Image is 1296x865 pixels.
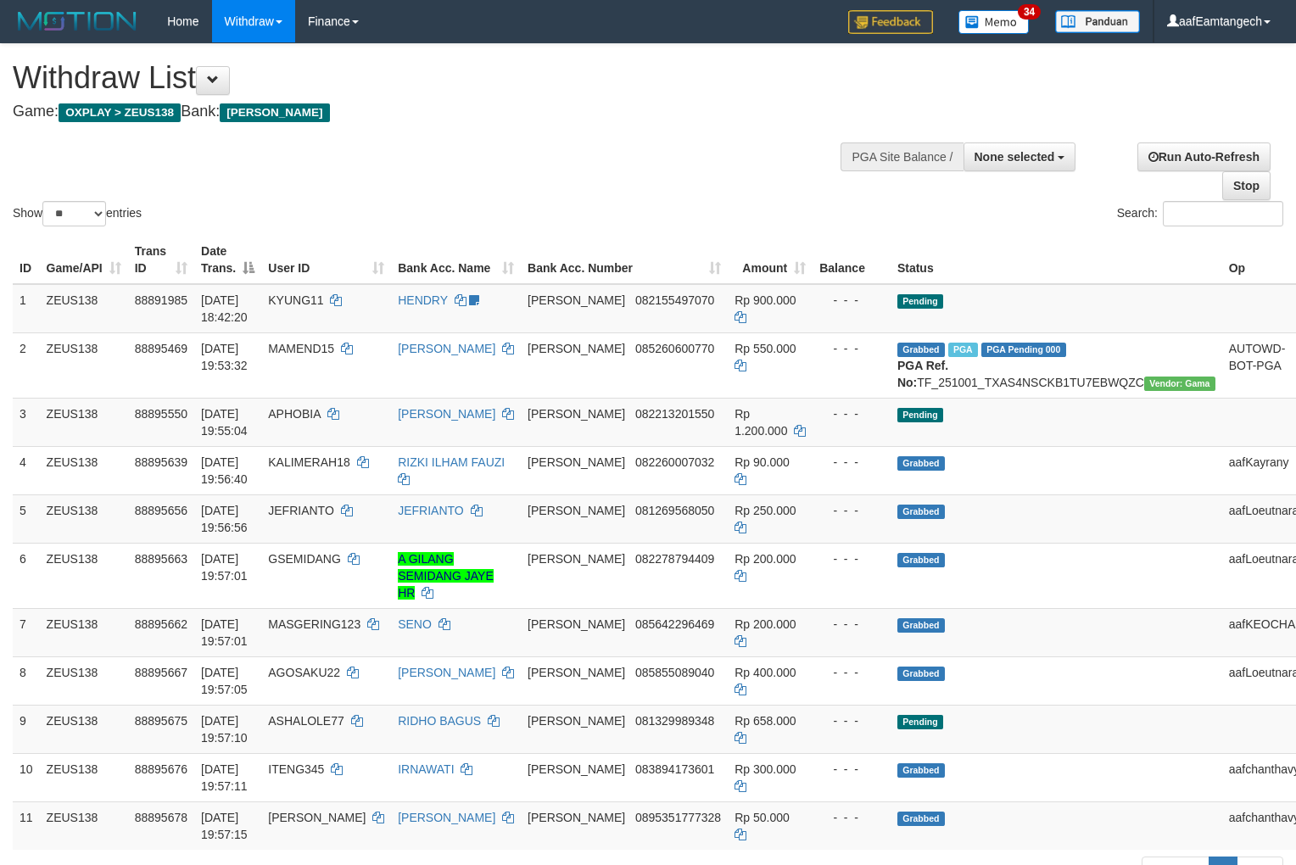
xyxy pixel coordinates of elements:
[13,801,40,850] td: 11
[528,666,625,679] span: [PERSON_NAME]
[819,761,884,778] div: - - -
[897,456,945,471] span: Grabbed
[398,762,454,776] a: IRNAWATI
[201,762,248,793] span: [DATE] 19:57:11
[268,552,341,566] span: GSEMIDANG
[135,811,187,824] span: 88895678
[528,714,625,728] span: [PERSON_NAME]
[268,617,360,631] span: MASGERING123
[268,293,323,307] span: KYUNG11
[735,762,796,776] span: Rp 300.000
[13,284,40,333] td: 1
[201,714,248,745] span: [DATE] 19:57:10
[819,712,884,729] div: - - -
[528,504,625,517] span: [PERSON_NAME]
[398,552,494,600] a: A GILANG SEMIDANG JAYE HR
[528,811,625,824] span: [PERSON_NAME]
[135,455,187,469] span: 88895639
[528,552,625,566] span: [PERSON_NAME]
[40,705,128,753] td: ZEUS138
[1018,4,1041,20] span: 34
[1163,201,1283,226] input: Search:
[128,236,194,284] th: Trans ID: activate to sort column ascending
[635,407,714,421] span: Copy 082213201550 to clipboard
[135,617,187,631] span: 88895662
[897,343,945,357] span: Grabbed
[268,762,324,776] span: ITENG345
[897,763,945,778] span: Grabbed
[635,293,714,307] span: Copy 082155497070 to clipboard
[13,705,40,753] td: 9
[201,617,248,648] span: [DATE] 19:57:01
[735,714,796,728] span: Rp 658.000
[528,407,625,421] span: [PERSON_NAME]
[819,616,884,633] div: - - -
[897,812,945,826] span: Grabbed
[201,293,248,324] span: [DATE] 18:42:20
[201,407,248,438] span: [DATE] 19:55:04
[40,656,128,705] td: ZEUS138
[635,714,714,728] span: Copy 081329989348 to clipboard
[635,666,714,679] span: Copy 085855089040 to clipboard
[398,342,495,355] a: [PERSON_NAME]
[735,811,790,824] span: Rp 50.000
[268,455,349,469] span: KALIMERAH18
[848,10,933,34] img: Feedback.jpg
[13,236,40,284] th: ID
[135,552,187,566] span: 88895663
[891,332,1222,398] td: TF_251001_TXAS4NSCKB1TU7EBWQZC
[819,340,884,357] div: - - -
[635,762,714,776] span: Copy 083894173601 to clipboard
[40,753,128,801] td: ZEUS138
[398,714,481,728] a: RIDHO BAGUS
[897,359,948,389] b: PGA Ref. No:
[819,454,884,471] div: - - -
[398,455,505,469] a: RIZKI ILHAM FAUZI
[819,405,884,422] div: - - -
[201,342,248,372] span: [DATE] 19:53:32
[135,762,187,776] span: 88895676
[40,801,128,850] td: ZEUS138
[13,494,40,543] td: 5
[201,504,248,534] span: [DATE] 19:56:56
[13,8,142,34] img: MOTION_logo.png
[59,103,181,122] span: OXPLAY > ZEUS138
[201,666,248,696] span: [DATE] 19:57:05
[13,543,40,608] td: 6
[948,343,978,357] span: Marked by aafanarl
[42,201,106,226] select: Showentries
[40,398,128,446] td: ZEUS138
[13,201,142,226] label: Show entries
[201,455,248,486] span: [DATE] 19:56:40
[964,142,1076,171] button: None selected
[975,150,1055,164] span: None selected
[735,552,796,566] span: Rp 200.000
[398,811,495,824] a: [PERSON_NAME]
[398,407,495,421] a: [PERSON_NAME]
[1137,142,1271,171] a: Run Auto-Refresh
[819,664,884,681] div: - - -
[398,293,448,307] a: HENDRY
[635,617,714,631] span: Copy 085642296469 to clipboard
[220,103,329,122] span: [PERSON_NAME]
[819,502,884,519] div: - - -
[135,407,187,421] span: 88895550
[528,293,625,307] span: [PERSON_NAME]
[268,342,334,355] span: MAMEND15
[897,618,945,633] span: Grabbed
[13,753,40,801] td: 10
[735,293,796,307] span: Rp 900.000
[635,552,714,566] span: Copy 082278794409 to clipboard
[735,407,787,438] span: Rp 1.200.000
[891,236,1222,284] th: Status
[819,550,884,567] div: - - -
[528,762,625,776] span: [PERSON_NAME]
[13,61,847,95] h1: Withdraw List
[1055,10,1140,33] img: panduan.png
[398,504,464,517] a: JEFRIANTO
[735,504,796,517] span: Rp 250.000
[268,811,366,824] span: [PERSON_NAME]
[735,455,790,469] span: Rp 90.000
[40,494,128,543] td: ZEUS138
[40,543,128,608] td: ZEUS138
